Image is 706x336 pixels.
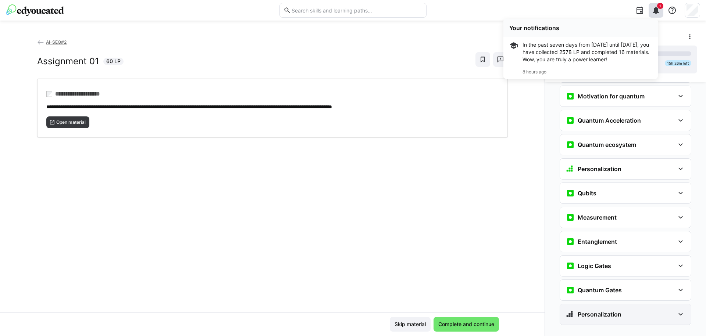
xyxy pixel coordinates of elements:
[665,60,691,66] div: 15h 26m left
[56,119,86,125] span: Open material
[578,117,641,124] h3: Quantum Acceleration
[578,238,617,245] h3: Entanglement
[659,4,661,8] span: 1
[291,7,422,14] input: Search skills and learning paths…
[434,317,499,332] button: Complete and continue
[37,39,67,45] a: AI-SEQ#2
[509,24,652,32] div: Your notifications
[578,214,617,221] h3: Measurement
[578,311,621,318] h3: Personalization
[106,58,121,65] span: 60 LP
[523,69,546,75] span: 8 hours ago
[578,93,645,100] h3: Motivation for quantum
[390,317,431,332] button: Skip material
[46,116,90,128] button: Open material
[37,56,99,67] h2: Assignment 01
[393,321,427,328] span: Skip material
[578,189,596,197] h3: Qubits
[578,262,611,270] h3: Logic Gates
[437,321,495,328] span: Complete and continue
[578,165,621,173] h3: Personalization
[578,141,636,148] h3: Quantum ecosystem
[46,39,67,45] span: AI-SEQ#2
[523,41,652,63] div: In the past seven days from [DATE] until [DATE], you have collected 2578 LP and completed 16 mate...
[578,286,622,294] h3: Quantum Gates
